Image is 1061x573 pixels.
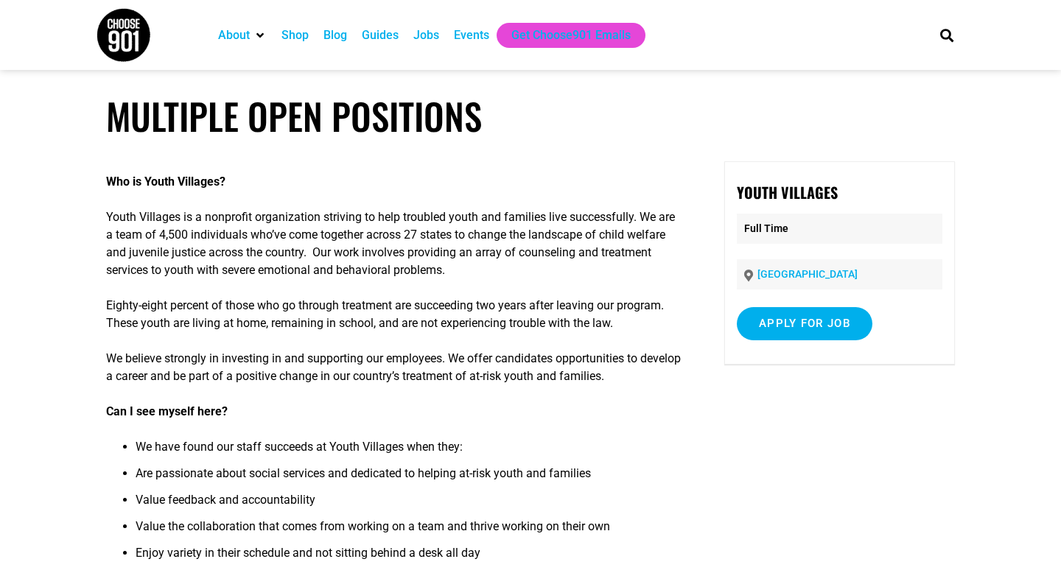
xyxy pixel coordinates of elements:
p: Youth Villages is a nonprofit organization striving to help troubled youth and families live succ... [106,208,682,279]
strong: Can I see myself here? [106,404,228,418]
li: Are passionate about social services and dedicated to helping at-risk youth and families [136,465,682,491]
h1: Multiple Open Positions [106,94,955,138]
a: Events [454,27,489,44]
li: Enjoy variety in their schedule and not sitting behind a desk all day [136,544,682,571]
strong: Who is Youth Villages? [106,175,225,189]
a: Blog [323,27,347,44]
div: About [211,23,274,48]
input: Apply for job [737,307,872,340]
a: Get Choose901 Emails [511,27,631,44]
p: We believe strongly in investing in and supporting our employees. We offer candidates opportuniti... [106,350,682,385]
li: Value the collaboration that comes from working on a team and thrive working on their own [136,518,682,544]
li: We have found our staff succeeds at Youth Villages when they: [136,438,682,465]
a: Jobs [413,27,439,44]
a: Guides [362,27,399,44]
strong: Youth Villages [737,181,838,203]
p: Eighty-eight percent of those who go through treatment are succeeding two years after leaving our... [106,297,682,332]
div: Search [935,23,959,47]
p: Full Time [737,214,942,244]
a: Shop [281,27,309,44]
a: [GEOGRAPHIC_DATA] [757,268,858,280]
nav: Main nav [211,23,915,48]
li: Value feedback and accountability [136,491,682,518]
a: About [218,27,250,44]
